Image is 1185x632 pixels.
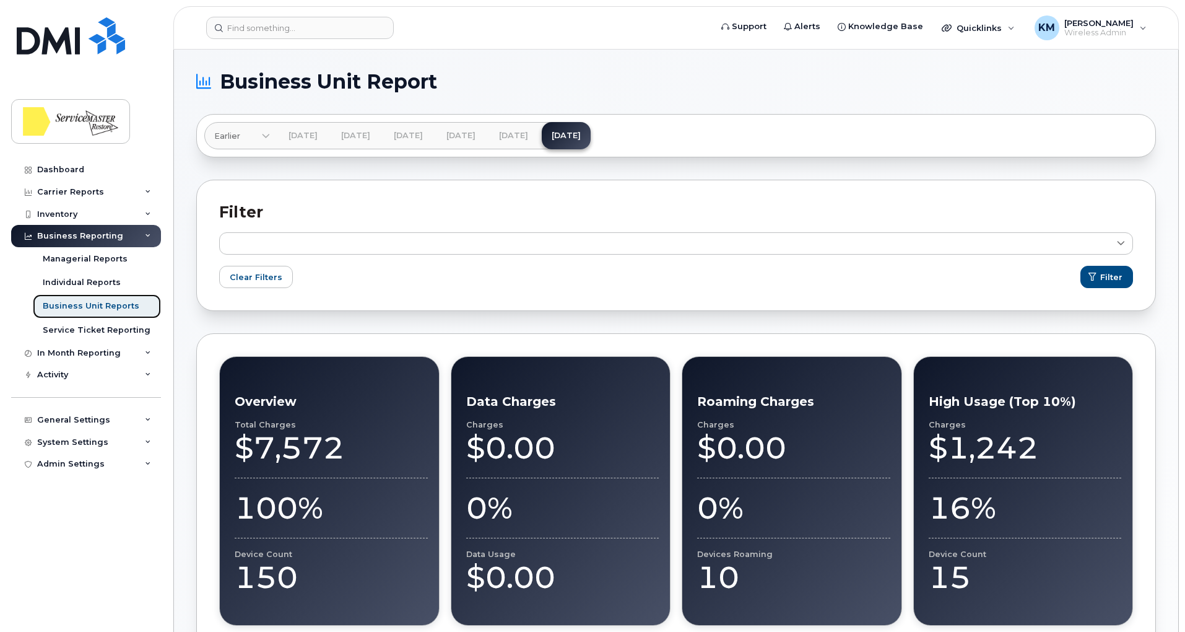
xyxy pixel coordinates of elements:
a: [DATE] [542,122,591,149]
h3: Data Charges [466,394,659,409]
div: 150 [235,559,428,596]
button: Filter [1080,266,1133,288]
h3: High Usage (Top 10%) [929,394,1122,409]
div: Charges [929,420,1122,429]
button: Clear Filters [219,266,293,288]
span: Clear Filters [230,271,282,283]
span: Business Unit Report [220,72,437,91]
div: Total Charges [235,420,428,429]
a: [DATE] [384,122,433,149]
div: Devices Roaming [697,550,890,559]
div: $0.00 [697,429,890,467]
div: 10 [697,559,890,596]
span: Earlier [214,130,240,142]
div: Charges [697,420,890,429]
div: $0.00 [466,559,659,596]
a: [DATE] [279,122,328,149]
div: 100% [235,489,428,527]
h3: Roaming Charges [697,394,890,409]
div: Charges [466,420,659,429]
iframe: Messenger Launcher [1131,578,1176,623]
div: $1,242 [929,429,1122,467]
div: Data Usage [466,550,659,559]
div: 0% [466,489,659,527]
div: 0% [697,489,890,527]
div: 16% [929,489,1122,527]
div: $0.00 [466,429,659,467]
div: 15 [929,559,1122,596]
a: Earlier [204,122,270,149]
div: Device Count [929,550,1122,559]
div: $7,572 [235,429,428,467]
a: [DATE] [489,122,538,149]
a: [DATE] [331,122,380,149]
div: Device Count [235,550,428,559]
span: Filter [1100,271,1122,283]
a: [DATE] [436,122,485,149]
h3: Overview [235,394,428,409]
h2: Filter [219,203,1133,221]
